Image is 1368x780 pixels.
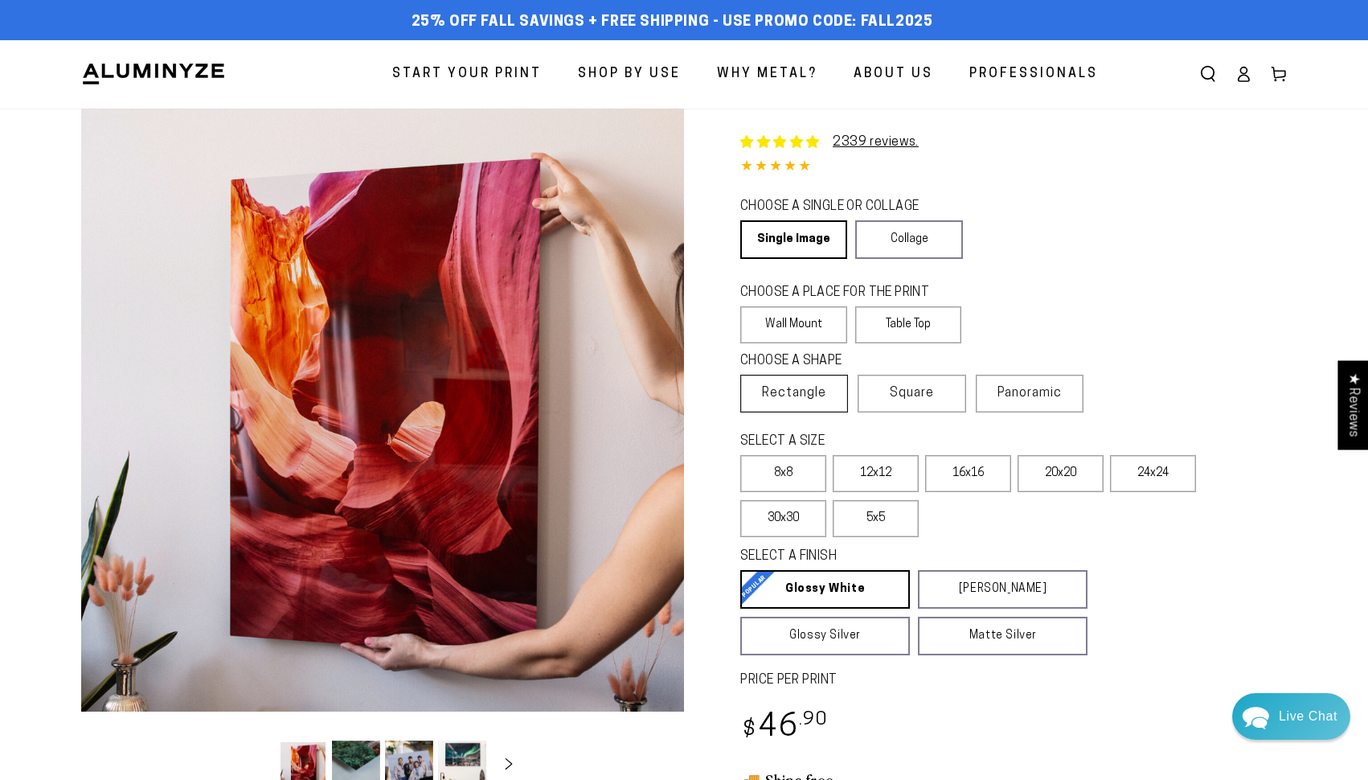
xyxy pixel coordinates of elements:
summary: Search our site [1190,56,1226,92]
label: 8x8 [740,455,826,492]
label: PRICE PER PRINT [740,671,1287,690]
span: $ [743,720,756,741]
a: Glossy Silver [740,617,910,655]
span: Start Your Print [392,63,542,86]
label: Wall Mount [740,306,847,343]
a: Single Image [740,220,847,259]
a: About Us [842,53,945,96]
legend: CHOOSE A PLACE FOR THE PRINT [740,284,947,302]
label: 16x16 [925,455,1011,492]
div: Contact Us Directly [1279,693,1337,740]
label: 12x12 [833,455,919,492]
a: Matte Silver [918,617,1087,655]
label: Table Top [855,306,962,343]
span: Square [890,384,934,403]
span: Rectangle [762,384,826,403]
bdi: 46 [740,712,828,744]
a: Start Your Print [380,53,554,96]
a: Collage [855,220,962,259]
a: Glossy White [740,570,910,609]
legend: CHOOSE A SINGLE OR COLLAGE [740,198,948,216]
label: 20x20 [1018,455,1104,492]
label: 24x24 [1110,455,1196,492]
img: Aluminyze [81,62,226,86]
sup: .90 [799,711,828,729]
a: Why Metal? [705,53,829,96]
a: Professionals [957,53,1110,96]
div: Click to open Judge.me floating reviews tab [1337,360,1368,450]
legend: CHOOSE A SHAPE [740,352,949,371]
span: Professionals [969,63,1098,86]
span: Panoramic [997,387,1062,400]
a: Shop By Use [566,53,693,96]
a: [PERSON_NAME] [918,570,1087,609]
div: 4.84 out of 5.0 stars [740,156,1287,179]
legend: SELECT A FINISH [740,548,1049,566]
label: 5x5 [833,500,919,537]
span: Why Metal? [717,63,817,86]
span: Shop By Use [578,63,681,86]
label: 30x30 [740,500,826,537]
span: 25% off FALL Savings + Free Shipping - Use Promo Code: FALL2025 [412,14,933,31]
legend: SELECT A SIZE [740,433,1062,451]
span: About Us [854,63,933,86]
div: Chat widget toggle [1232,693,1350,740]
a: 2339 reviews. [833,136,919,149]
